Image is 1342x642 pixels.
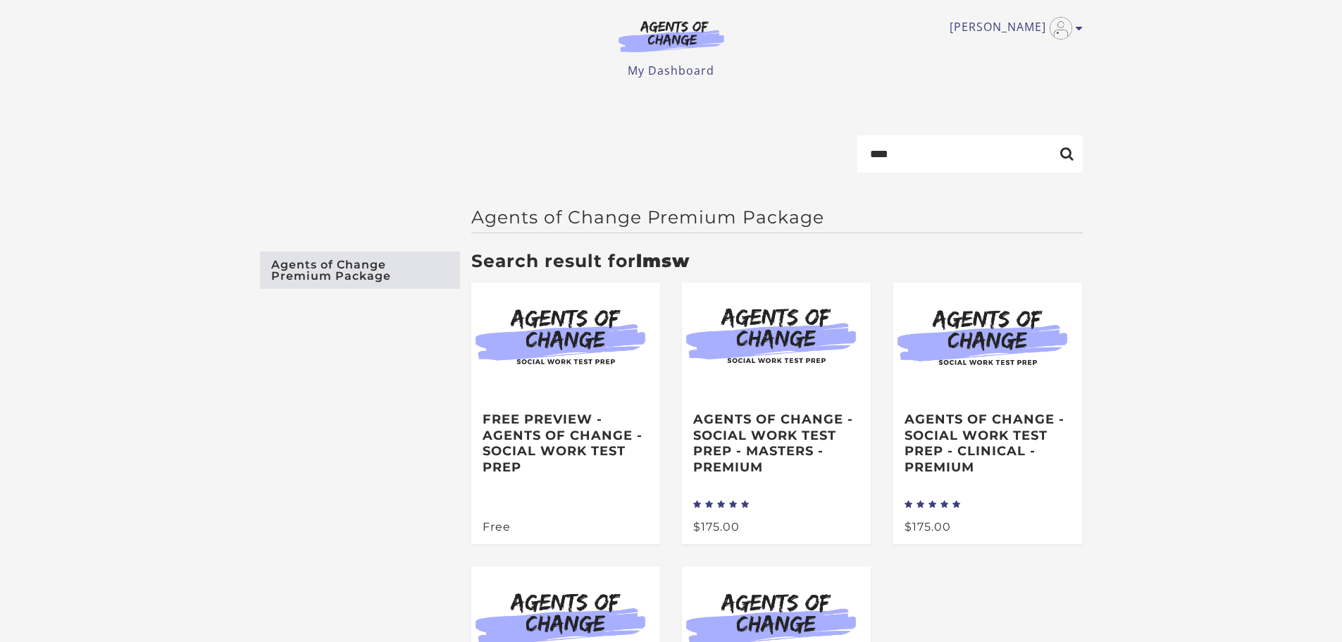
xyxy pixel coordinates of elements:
[260,252,460,289] a: Agents of Change Premium Package
[471,283,660,544] a: Free Preview - Agents of Change - Social Work Test Prep Free
[693,500,702,509] i: star
[628,63,714,78] a: My Dashboard
[952,500,961,509] i: star
[905,521,1071,533] div: $175.00
[950,17,1076,39] a: Toggle menu
[940,500,949,509] i: star
[705,500,714,509] i: star
[729,500,738,509] i: star
[483,521,649,533] div: Free
[717,500,726,509] i: star
[636,250,690,271] strong: lmsw
[905,500,913,509] i: star
[741,500,750,509] i: star
[693,521,859,533] div: $175.00
[693,412,859,475] h3: Agents of Change - Social Work Test Prep - MASTERS - PREMIUM
[682,283,871,544] a: Agents of Change - Social Work Test Prep - MASTERS - PREMIUM $175.00
[471,250,1083,271] h3: Search result for
[604,20,739,52] img: Agents of Change Logo
[893,283,1082,544] a: Agents of Change - Social Work Test Prep - CLINICAL - PREMIUM $175.00
[905,412,1071,475] h3: Agents of Change - Social Work Test Prep - CLINICAL - PREMIUM
[928,500,937,509] i: star
[483,412,649,475] h3: Free Preview - Agents of Change - Social Work Test Prep
[471,206,1083,228] h2: Agents of Change Premium Package
[917,500,925,509] i: star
